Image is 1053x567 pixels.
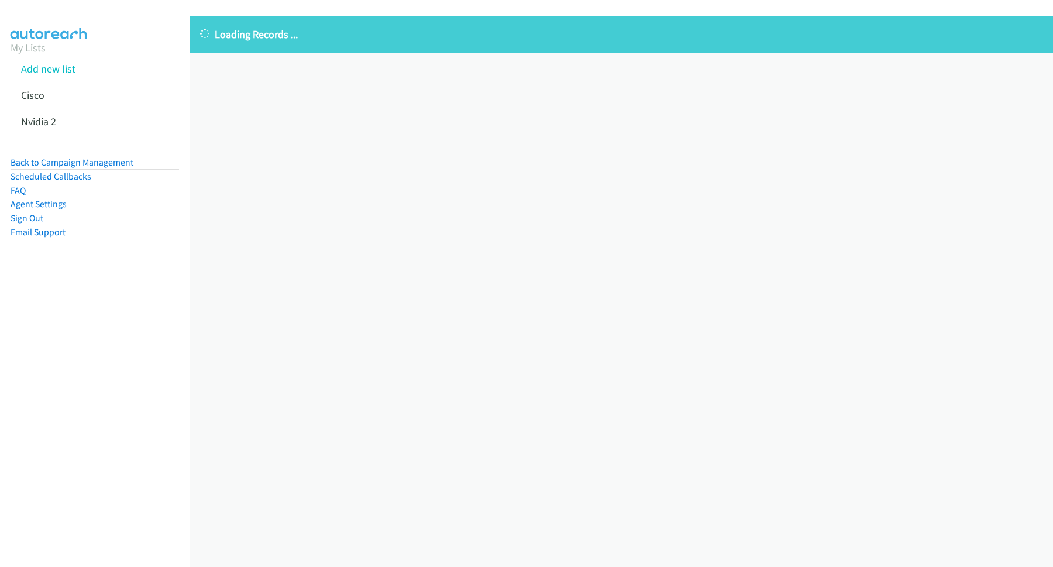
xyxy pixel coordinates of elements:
[21,88,44,102] a: Cisco
[11,41,46,54] a: My Lists
[11,157,133,168] a: Back to Campaign Management
[21,62,75,75] a: Add new list
[11,198,67,209] a: Agent Settings
[11,171,91,182] a: Scheduled Callbacks
[11,226,66,238] a: Email Support
[21,115,56,128] a: Nvidia 2
[11,185,26,196] a: FAQ
[200,26,1042,42] p: Loading Records ...
[11,212,43,224] a: Sign Out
